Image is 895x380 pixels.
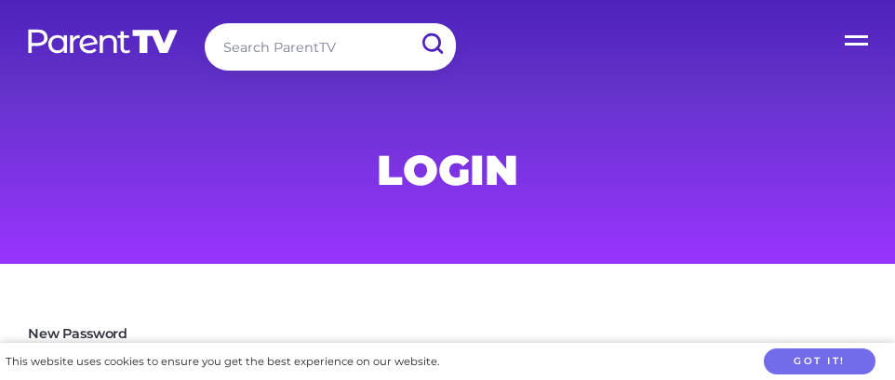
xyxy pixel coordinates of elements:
[205,23,456,71] input: Search ParentTV
[28,151,867,189] h1: Login
[764,348,875,375] button: Got it!
[6,352,439,372] div: This website uses cookies to ensure you get the best experience on our website.
[407,23,456,65] input: Submit
[28,327,127,340] label: New Password
[26,28,180,55] img: parenttv-logo-white.4c85aaf.svg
